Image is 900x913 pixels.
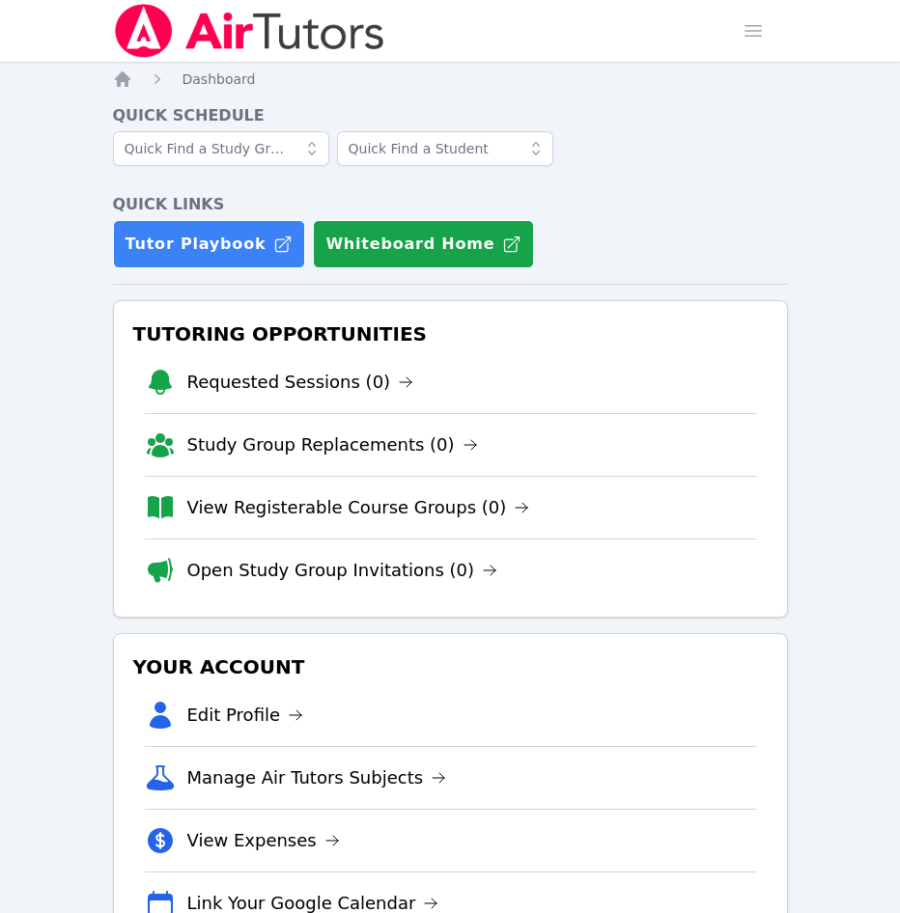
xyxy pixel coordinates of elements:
[187,431,478,458] a: Study Group Replacements (0)
[187,827,340,854] a: View Expenses
[187,702,304,729] a: Edit Profile
[129,317,772,351] h3: Tutoring Opportunities
[337,131,553,166] input: Quick Find a Student
[313,220,534,268] button: Whiteboard Home
[129,650,772,684] h3: Your Account
[113,131,329,166] input: Quick Find a Study Group
[113,4,386,58] img: Air Tutors
[183,71,256,87] span: Dashboard
[113,69,788,89] nav: Breadcrumb
[187,557,498,584] a: Open Study Group Invitations (0)
[187,764,447,791] a: Manage Air Tutors Subjects
[113,193,788,216] h4: Quick Links
[187,369,414,396] a: Requested Sessions (0)
[187,494,530,521] a: View Registerable Course Groups (0)
[113,104,788,127] h4: Quick Schedule
[113,220,306,268] a: Tutor Playbook
[183,69,256,89] a: Dashboard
